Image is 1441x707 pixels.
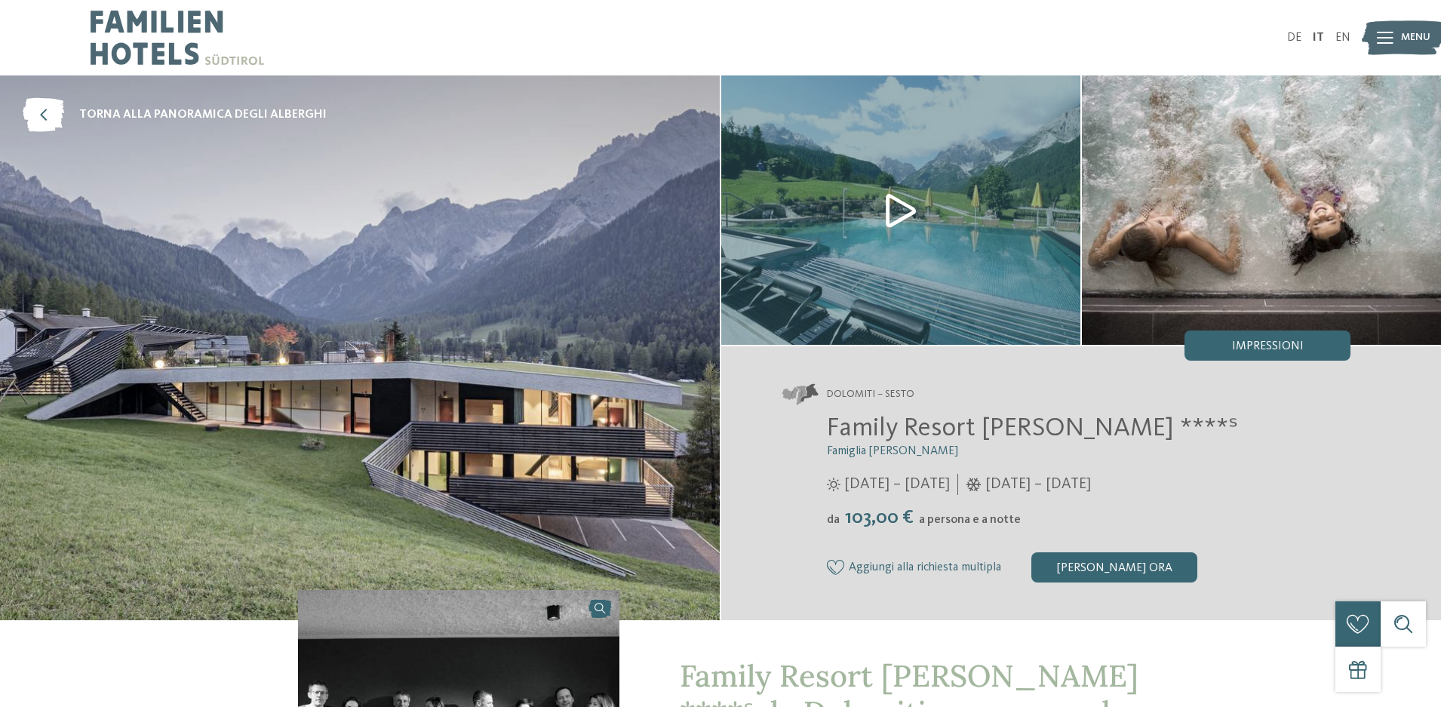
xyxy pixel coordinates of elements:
a: EN [1335,32,1350,44]
span: Impressioni [1232,340,1304,352]
span: [DATE] – [DATE] [844,474,950,495]
img: Il nostro family hotel a Sesto, il vostro rifugio sulle Dolomiti. [1082,75,1441,345]
span: torna alla panoramica degli alberghi [79,106,327,123]
a: DE [1287,32,1301,44]
span: Aggiungi alla richiesta multipla [849,561,1001,575]
i: Orari d'apertura inverno [966,478,982,491]
a: torna alla panoramica degli alberghi [23,98,327,132]
div: [PERSON_NAME] ora [1031,552,1197,583]
a: IT [1313,32,1324,44]
span: Menu [1401,30,1430,45]
span: Family Resort [PERSON_NAME] ****ˢ [827,415,1238,441]
span: da [827,514,840,526]
span: a persona e a notte [919,514,1021,526]
span: Famiglia [PERSON_NAME] [827,445,958,457]
span: Dolomiti – Sesto [827,387,914,402]
i: Orari d'apertura estate [827,478,840,491]
span: 103,00 € [841,508,917,527]
span: [DATE] – [DATE] [985,474,1091,495]
img: Il nostro family hotel a Sesto, il vostro rifugio sulle Dolomiti. [721,75,1080,345]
